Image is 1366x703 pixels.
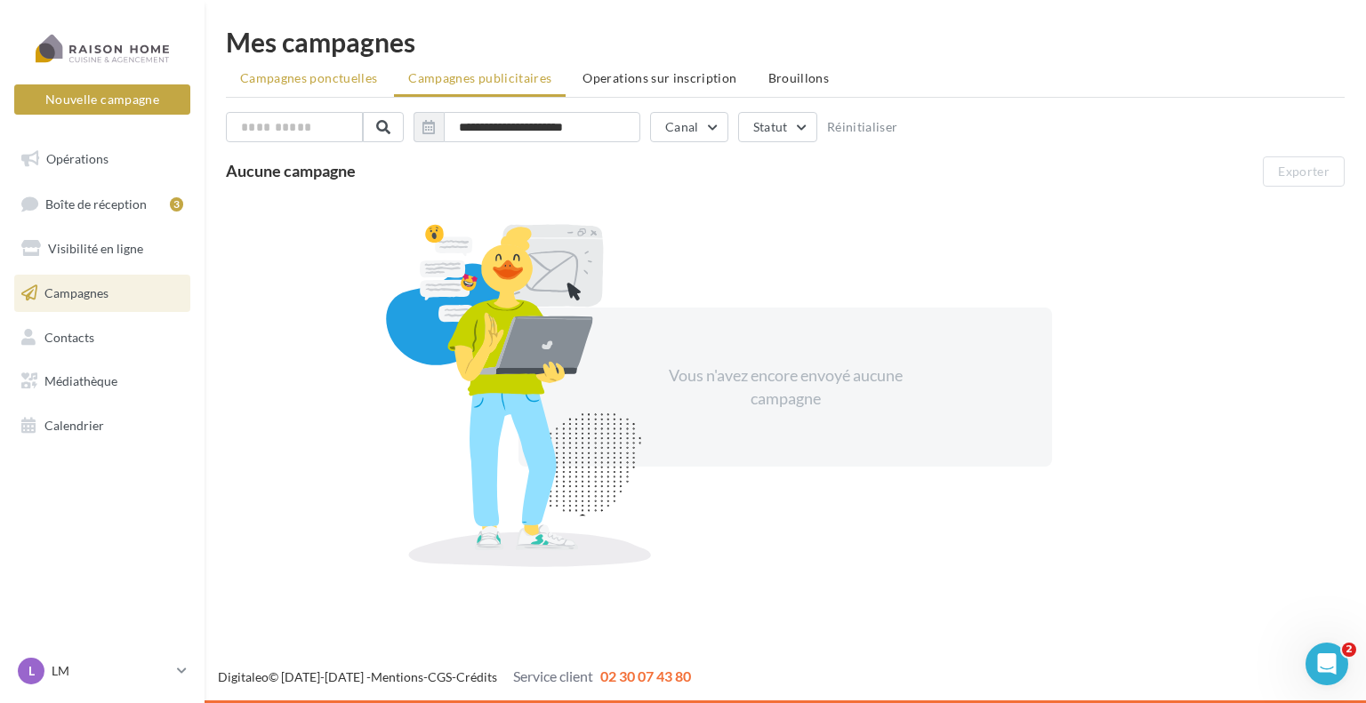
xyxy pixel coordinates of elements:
a: Opérations [11,140,194,178]
span: Calendrier [44,418,104,433]
span: Aucune campagne [226,161,356,180]
button: Réinitialiser [827,120,898,134]
a: Mentions [371,669,423,684]
span: Boîte de réception [45,196,147,211]
div: Vous n'avez encore envoyé aucune campagne [632,364,938,410]
span: Contacts [44,329,94,344]
span: Campagnes ponctuelles [240,70,377,85]
a: Campagnes [11,275,194,312]
a: Boîte de réception3 [11,185,194,223]
p: LM [52,662,170,680]
a: Digitaleo [218,669,269,684]
button: Statut [738,112,817,142]
button: Exporter [1263,156,1345,187]
span: 02 30 07 43 80 [600,667,691,684]
a: Visibilité en ligne [11,230,194,268]
button: Nouvelle campagne [14,84,190,115]
a: Crédits [456,669,497,684]
span: Brouillons [768,70,830,85]
a: Contacts [11,319,194,356]
span: Operations sur inscription [583,70,736,85]
a: L LM [14,654,190,688]
span: Opérations [46,151,108,166]
span: Campagnes [44,285,108,300]
iframe: Intercom live chat [1306,643,1348,685]
span: Visibilité en ligne [48,241,143,256]
a: Médiathèque [11,363,194,400]
span: Service client [513,667,593,684]
a: Calendrier [11,407,194,444]
div: Mes campagnes [226,28,1345,55]
div: 3 [170,197,183,212]
span: 2 [1342,643,1356,657]
a: CGS [428,669,452,684]
span: © [DATE]-[DATE] - - - [218,669,691,684]
button: Canal [650,112,728,142]
span: L [28,662,35,680]
span: Médiathèque [44,373,117,388]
